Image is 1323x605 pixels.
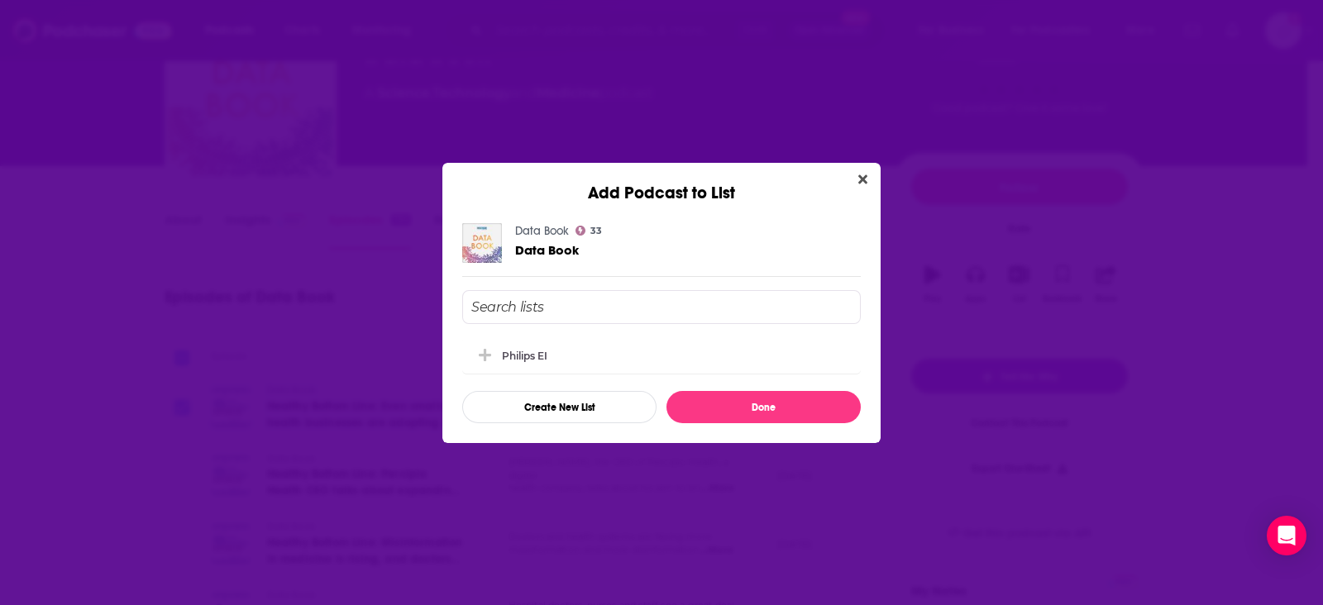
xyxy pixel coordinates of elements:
[515,243,579,257] a: Data Book
[462,223,502,263] img: Data Book
[442,163,881,203] div: Add Podcast to List
[462,391,657,423] button: Create New List
[590,227,602,235] span: 33
[666,391,861,423] button: Done
[462,290,861,423] div: Add Podcast To List
[576,226,602,236] a: 33
[1267,516,1306,555] div: Open Intercom Messenger
[852,169,874,190] button: Close
[462,290,861,324] input: Search lists
[462,337,861,374] div: Philips EI
[515,242,579,258] span: Data Book
[502,350,547,362] div: Philips EI
[515,224,569,238] a: Data Book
